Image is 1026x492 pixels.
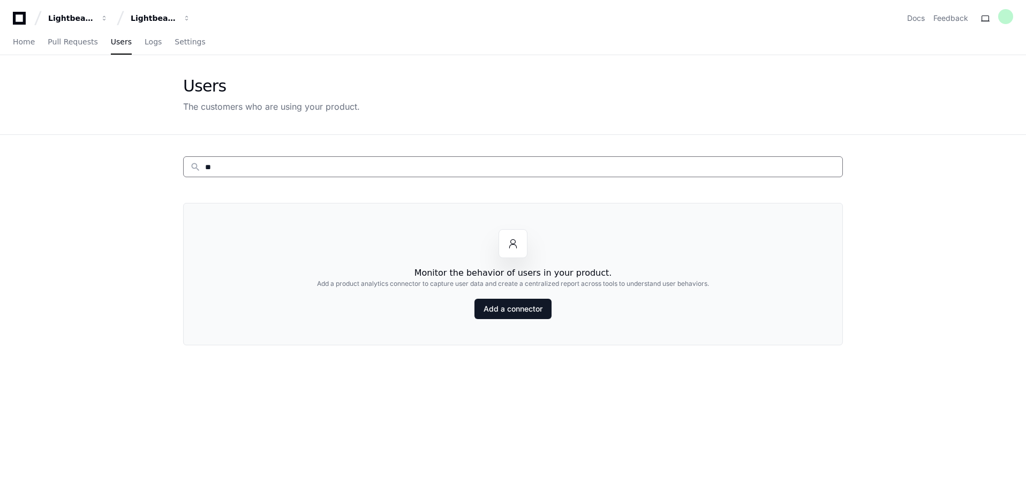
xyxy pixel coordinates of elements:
[111,30,132,55] a: Users
[175,30,205,55] a: Settings
[48,13,94,24] div: Lightbeam Health
[933,13,968,24] button: Feedback
[145,30,162,55] a: Logs
[131,13,177,24] div: Lightbeam Health Solutions
[190,162,201,172] mat-icon: search
[44,9,112,28] button: Lightbeam Health
[317,279,709,288] h2: Add a product analytics connector to capture user data and create a centralized report across too...
[474,299,552,319] a: Add a connector
[111,39,132,45] span: Users
[13,39,35,45] span: Home
[414,267,612,279] h1: Monitor the behavior of users in your product.
[175,39,205,45] span: Settings
[183,77,360,96] div: Users
[126,9,195,28] button: Lightbeam Health Solutions
[13,30,35,55] a: Home
[48,30,97,55] a: Pull Requests
[48,39,97,45] span: Pull Requests
[145,39,162,45] span: Logs
[183,100,360,113] div: The customers who are using your product.
[907,13,925,24] a: Docs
